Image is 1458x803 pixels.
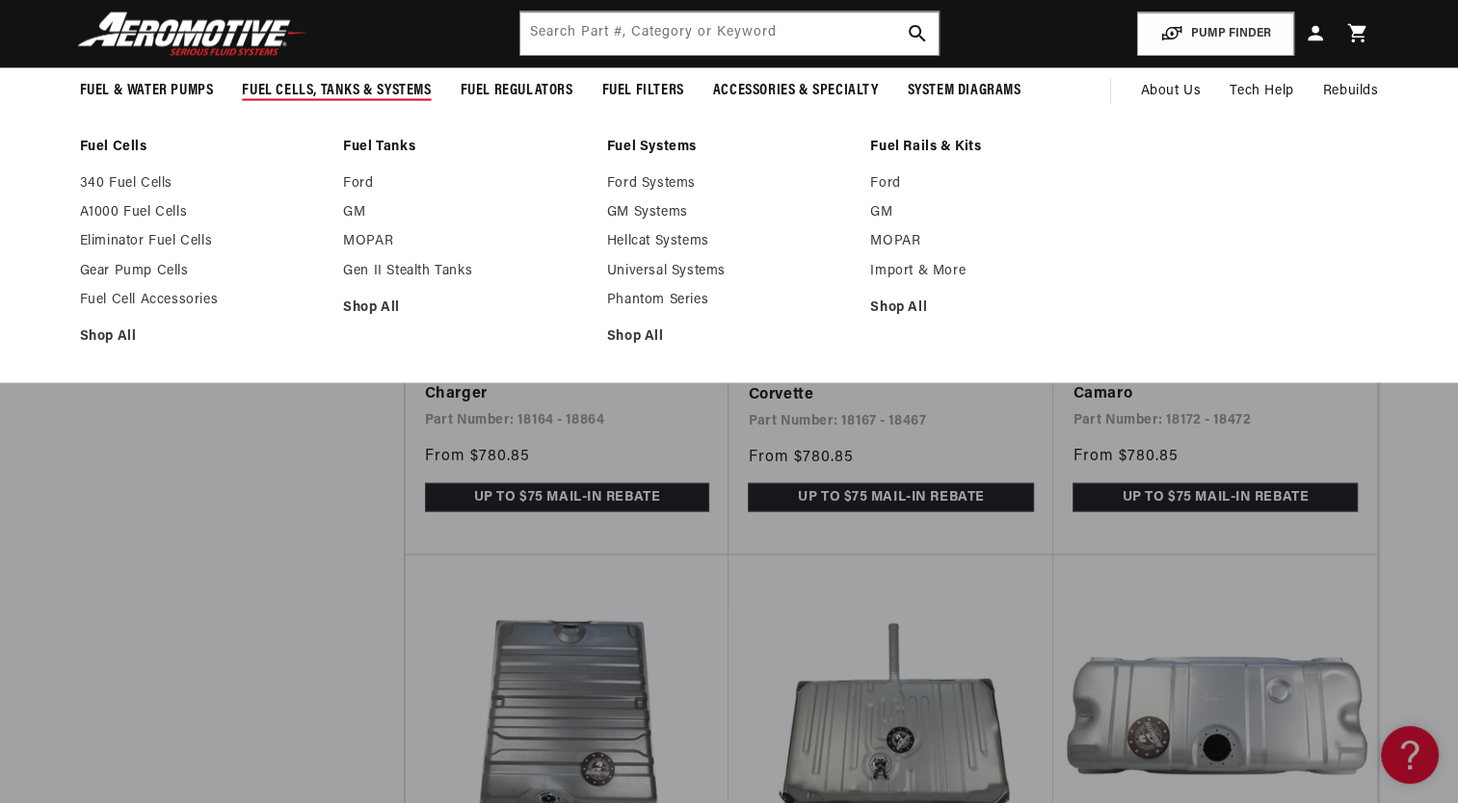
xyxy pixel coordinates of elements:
[80,204,325,221] a: A1000 Fuel Cells
[1140,84,1201,98] span: About Us
[343,204,588,221] a: GM
[870,204,1115,221] a: GM
[242,81,431,101] span: Fuel Cells, Tanks & Systems
[607,328,852,346] a: Shop All
[607,175,852,193] a: Ford Systems
[80,233,325,250] a: Eliminator Fuel Cells
[80,81,214,101] span: Fuel & Water Pumps
[1126,68,1215,115] a: About Us
[870,175,1115,193] a: Ford
[870,139,1115,156] a: Fuel Rails & Kits
[461,81,573,101] span: Fuel Regulators
[446,68,588,114] summary: Fuel Regulators
[870,263,1115,280] a: Import & More
[896,13,939,55] button: search button
[607,139,852,156] a: Fuel Systems
[343,299,588,317] a: Shop All
[343,263,588,280] a: Gen II Stealth Tanks
[870,299,1115,317] a: Shop All
[607,292,852,309] a: Phantom Series
[1215,68,1308,115] summary: Tech Help
[80,139,325,156] a: Fuel Cells
[1230,81,1293,102] span: Tech Help
[343,139,588,156] a: Fuel Tanks
[343,175,588,193] a: Ford
[748,358,1034,407] a: Gen II Stealth Fuel Tank, 70-74 Corvette
[520,13,939,55] input: Search by Part Number, Category or Keyword
[1137,13,1294,56] button: PUMP FINDER
[80,328,325,346] a: Shop All
[66,68,228,114] summary: Fuel & Water Pumps
[607,204,852,221] a: GM Systems
[607,233,852,250] a: Hellcat Systems
[1309,68,1393,115] summary: Rebuilds
[713,81,879,101] span: Accessories & Specialty
[80,263,325,280] a: Gear Pump Cells
[227,68,445,114] summary: Fuel Cells, Tanks & Systems
[607,263,852,280] a: Universal Systems
[602,81,684,101] span: Fuel Filters
[425,357,710,406] a: Gen II Stealth Fuel Tank, 66-67 GTX Charger
[699,68,893,114] summary: Accessories & Specialty
[870,233,1115,250] a: MOPAR
[588,68,699,114] summary: Fuel Filters
[72,12,313,57] img: Aeromotive
[1323,81,1379,102] span: Rebuilds
[1073,357,1358,406] a: Gen II Stealth Fuel Tank, 93-97 Camaro
[80,292,325,309] a: Fuel Cell Accessories
[908,81,1021,101] span: System Diagrams
[343,233,588,250] a: MOPAR
[893,68,1036,114] summary: System Diagrams
[80,175,325,193] a: 340 Fuel Cells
